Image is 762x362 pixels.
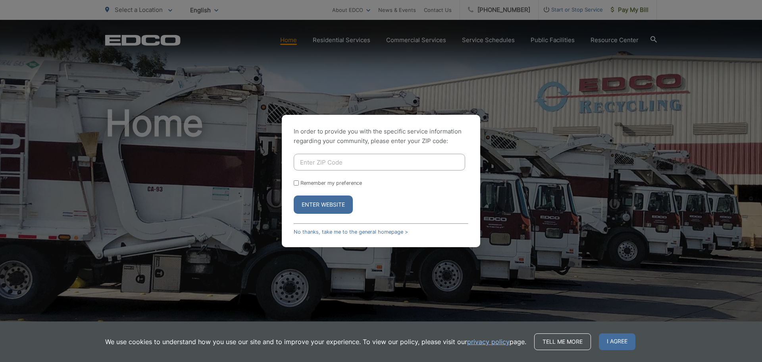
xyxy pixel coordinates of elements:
[294,196,353,214] button: Enter Website
[294,154,465,170] input: Enter ZIP Code
[534,333,591,350] a: Tell me more
[294,127,468,146] p: In order to provide you with the specific service information regarding your community, please en...
[294,229,408,235] a: No thanks, take me to the general homepage >
[300,180,362,186] label: Remember my preference
[105,337,526,347] p: We use cookies to understand how you use our site and to improve your experience. To view our pol...
[599,333,635,350] span: I agree
[467,337,510,347] a: privacy policy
